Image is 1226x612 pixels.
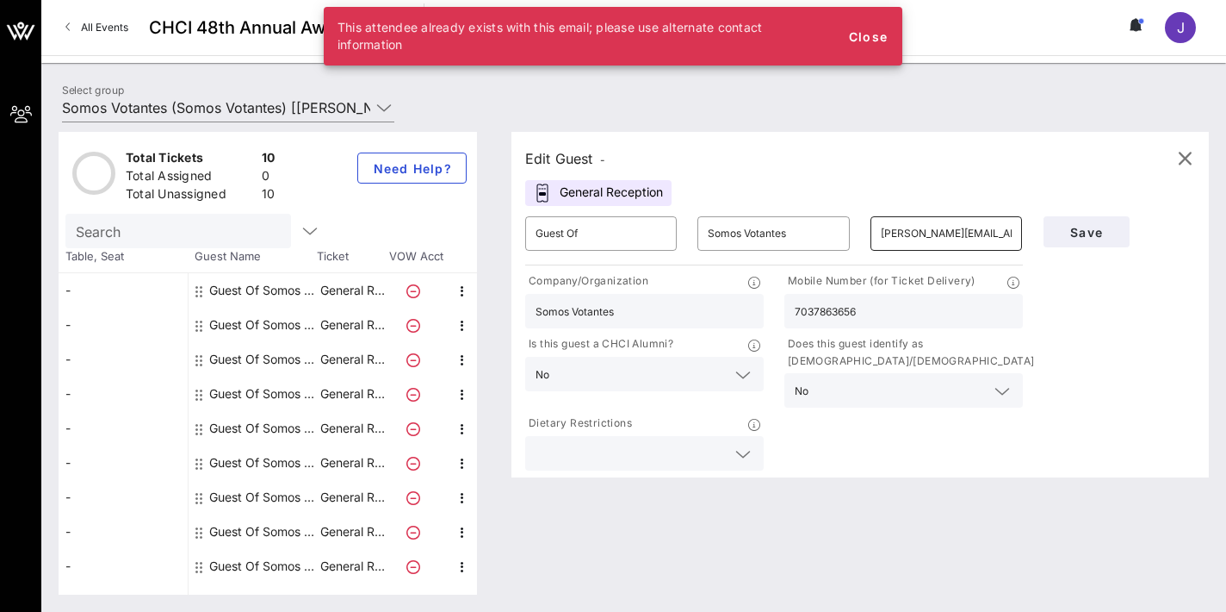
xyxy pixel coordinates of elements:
div: Guest Of Somos Votantes [209,308,318,342]
input: Last Name* [708,220,839,247]
div: J [1165,12,1196,43]
div: Guest Of Somos Votantes [209,342,318,377]
p: General R… [318,377,387,411]
div: - [59,342,188,377]
button: Save [1043,216,1130,247]
span: Close [847,29,889,44]
span: All Events [81,21,128,34]
p: General R… [318,515,387,549]
div: No [525,357,764,391]
div: Guest Of Somos Votantes [209,273,318,308]
div: - [59,377,188,411]
span: - [600,153,605,166]
p: General R… [318,549,387,584]
button: Close [840,21,895,52]
div: Total Unassigned [126,185,255,207]
span: Save [1057,225,1116,240]
div: Total Assigned [126,167,255,189]
div: - [59,273,188,308]
span: This attendee already exists with this email; please use alternate contact information [337,20,763,52]
div: - [59,480,188,515]
div: Guest Of Somos Votantes [209,411,318,446]
span: J [1177,19,1185,36]
div: No [795,385,808,397]
p: General R… [318,480,387,515]
div: 10 [262,185,276,207]
p: General R… [318,411,387,446]
a: All Events [55,14,139,41]
div: - [59,411,188,446]
div: Guest Of Somos Votantes [209,480,318,515]
div: Guest Of Somos Votantes [209,446,318,480]
div: - [59,308,188,342]
p: Company/Organization [525,272,648,290]
div: - [59,515,188,549]
p: General R… [318,273,387,308]
div: 0 [262,167,276,189]
div: - [59,549,188,584]
div: Guest Of Somos Votantes [209,549,318,584]
div: No [536,369,549,381]
span: CHCI 48th Annual Awards Gala [149,15,403,41]
div: Guest Of Somos Votantes [209,515,318,549]
div: No [784,373,1023,408]
span: Guest Name [188,248,317,265]
p: General R… [318,446,387,480]
div: Edit Guest [525,147,605,171]
span: VOW Acct [386,248,446,265]
p: General R… [318,342,387,377]
p: Does this guest identify as [DEMOGRAPHIC_DATA]/[DEMOGRAPHIC_DATA]? [784,335,1040,370]
div: 10 [262,149,276,171]
p: Mobile Number (for Ticket Delivery) [784,272,975,290]
div: Guest Of Somos Votantes [209,377,318,411]
div: - [59,446,188,480]
button: Need Help? [357,153,467,184]
div: General Reception [525,180,672,206]
span: Need Help? [372,161,452,176]
span: Ticket [317,248,386,265]
p: Is this guest a CHCI Alumni? [525,335,673,353]
p: Dietary Restrictions [525,415,632,433]
div: Total Tickets [126,149,255,171]
input: Email* [881,220,1012,247]
input: First Name* [536,220,666,247]
span: Table, Seat [59,248,188,265]
p: General R… [318,308,387,342]
label: Select group [62,84,124,97]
